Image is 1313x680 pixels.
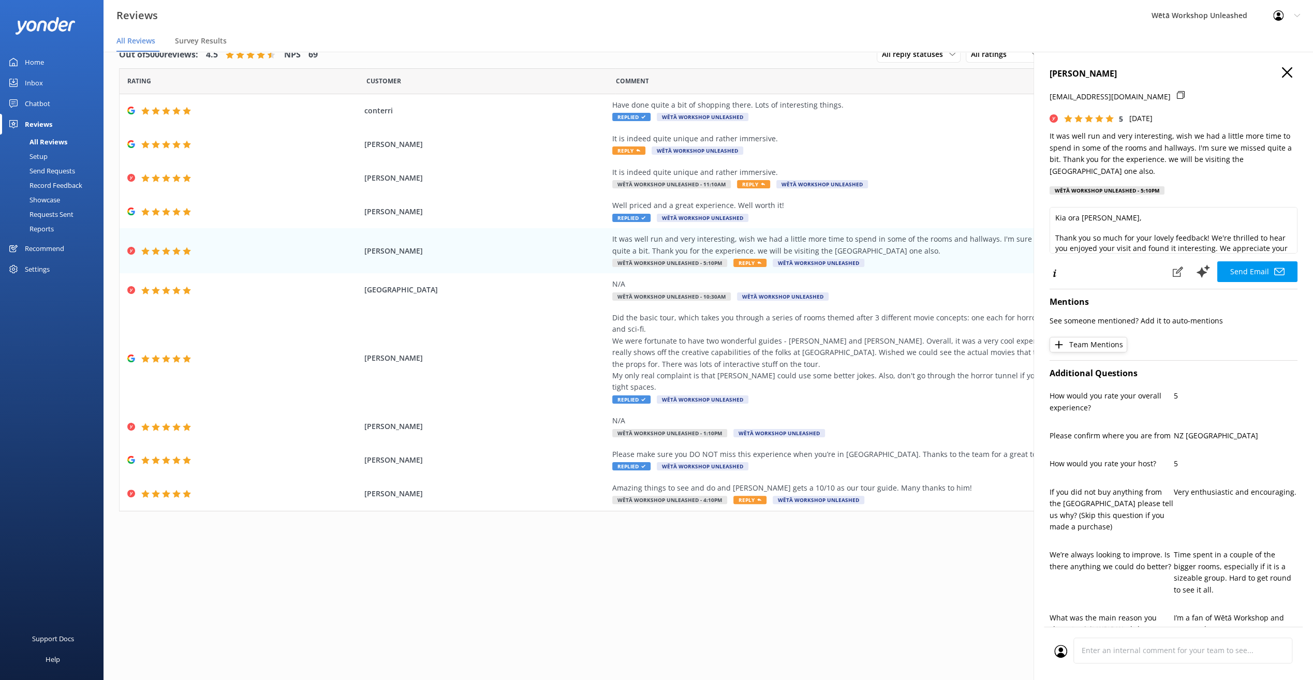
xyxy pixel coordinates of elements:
[364,245,607,257] span: [PERSON_NAME]
[25,259,50,279] div: Settings
[206,48,218,62] h4: 4.5
[612,496,727,504] span: Wētā Workshop Unleashed - 4:10pm
[612,167,1083,178] div: It is indeed quite unique and rather immersive.
[6,164,75,178] div: Send Requests
[1174,549,1298,596] p: Time spent in a couple of the bigger rooms, especially if it is a sizeable group. Hard to get rou...
[6,221,54,236] div: Reports
[6,193,104,207] a: Showcase
[6,207,73,221] div: Requests Sent
[1119,114,1123,124] span: 5
[612,146,645,155] span: Reply
[1050,207,1297,254] textarea: Kia ora [PERSON_NAME], Thank you so much for your lovely feedback! We're thrilled to hear you enj...
[1050,67,1297,81] h4: [PERSON_NAME]
[364,206,607,217] span: [PERSON_NAME]
[1050,130,1297,177] p: It was well run and very interesting, wish we had a little more time to spend in some of the room...
[364,488,607,499] span: [PERSON_NAME]
[612,482,1083,494] div: Amazing things to see and do and [PERSON_NAME] gets a 10/10 as our tour guide. Many thanks to him!
[127,76,151,86] span: Date
[1174,458,1298,469] p: 5
[1050,390,1174,413] p: How would you rate your overall experience?
[25,114,52,135] div: Reviews
[657,113,748,121] span: Wētā Workshop Unleashed
[1050,186,1164,195] div: Wētā Workshop Unleashed - 5:10pm
[733,429,825,437] span: Wētā Workshop Unleashed
[737,292,829,301] span: Wētā Workshop Unleashed
[25,72,43,93] div: Inbox
[6,193,60,207] div: Showcase
[1054,645,1067,658] img: user_profile.svg
[657,462,748,470] span: Wētā Workshop Unleashed
[1050,430,1174,441] p: Please confirm where you are from
[1174,430,1298,441] p: NZ [GEOGRAPHIC_DATA]
[116,7,158,24] h3: Reviews
[612,200,1083,211] div: Well priced and a great experience. Well worth it!
[882,49,949,60] span: All reply statuses
[1050,295,1297,309] h4: Mentions
[116,36,155,46] span: All Reviews
[612,233,1083,257] div: It was well run and very interesting, wish we had a little more time to spend in some of the room...
[364,352,607,364] span: [PERSON_NAME]
[612,278,1083,290] div: N/A
[6,178,104,193] a: Record Feedback
[1050,315,1297,327] p: See someone mentioned? Add it to auto-mentions
[1050,91,1171,102] p: [EMAIL_ADDRESS][DOMAIN_NAME]
[46,649,60,670] div: Help
[364,139,607,150] span: [PERSON_NAME]
[612,99,1083,111] div: Have done quite a bit of shopping there. Lots of interesting things.
[612,395,651,404] span: Replied
[175,36,227,46] span: Survey Results
[773,259,864,267] span: Wētā Workshop Unleashed
[1217,261,1297,282] button: Send Email
[612,449,1083,460] div: Please make sure you DO NOT miss this experience when you’re in [GEOGRAPHIC_DATA]. Thanks to the ...
[1050,458,1174,469] p: How would you rate your host?
[284,48,301,62] h4: NPS
[119,48,198,62] h4: Out of 5000 reviews:
[308,48,318,62] h4: 69
[737,180,770,188] span: Reply
[612,312,1083,393] div: Did the basic tour, which takes you through a series of rooms themed after 3 different movie conc...
[6,221,104,236] a: Reports
[1050,549,1174,572] p: We’re always looking to improve. Is there anything we could do better?
[1174,390,1298,402] p: 5
[1050,486,1174,533] p: If you did not buy anything from the [GEOGRAPHIC_DATA] please tell us why? (Skip this question if...
[1174,486,1298,498] p: Very enthusiastic and encouraging.
[364,284,607,295] span: [GEOGRAPHIC_DATA]
[1174,612,1298,635] p: I’m a fan of Wētā Workshop and your work
[733,496,766,504] span: Reply
[1129,113,1153,124] p: [DATE]
[16,17,75,34] img: yonder-white-logo.png
[773,496,864,504] span: Wētā Workshop Unleashed
[6,164,104,178] a: Send Requests
[6,135,67,149] div: All Reviews
[776,180,868,188] span: Wētā Workshop Unleashed
[32,628,74,649] div: Support Docs
[1050,337,1127,352] button: Team Mentions
[657,395,748,404] span: Wētā Workshop Unleashed
[364,172,607,184] span: [PERSON_NAME]
[1282,67,1292,79] button: Close
[615,76,648,86] span: Question
[612,429,727,437] span: Wētā Workshop Unleashed - 1:10pm
[364,421,607,432] span: [PERSON_NAME]
[971,49,1013,60] span: All ratings
[6,149,104,164] a: Setup
[612,415,1083,426] div: N/A
[612,180,731,188] span: Wētā Workshop Unleashed - 11:10am
[657,214,748,222] span: Wētā Workshop Unleashed
[25,93,50,114] div: Chatbot
[612,462,651,470] span: Replied
[366,76,401,86] span: Date
[612,292,731,301] span: Wētā Workshop Unleashed - 10:30am
[364,105,607,116] span: conterri
[733,259,766,267] span: Reply
[612,259,727,267] span: Wētā Workshop Unleashed - 5:10pm
[6,135,104,149] a: All Reviews
[612,113,651,121] span: Replied
[364,454,607,466] span: [PERSON_NAME]
[1050,367,1297,380] h4: Additional Questions
[612,214,651,222] span: Replied
[1050,612,1174,647] p: What was the main reason you chose to visit Wētā Workshop Unleashed [DATE]?
[6,178,82,193] div: Record Feedback
[6,149,48,164] div: Setup
[612,133,1083,144] div: It is indeed quite unique and rather immersive.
